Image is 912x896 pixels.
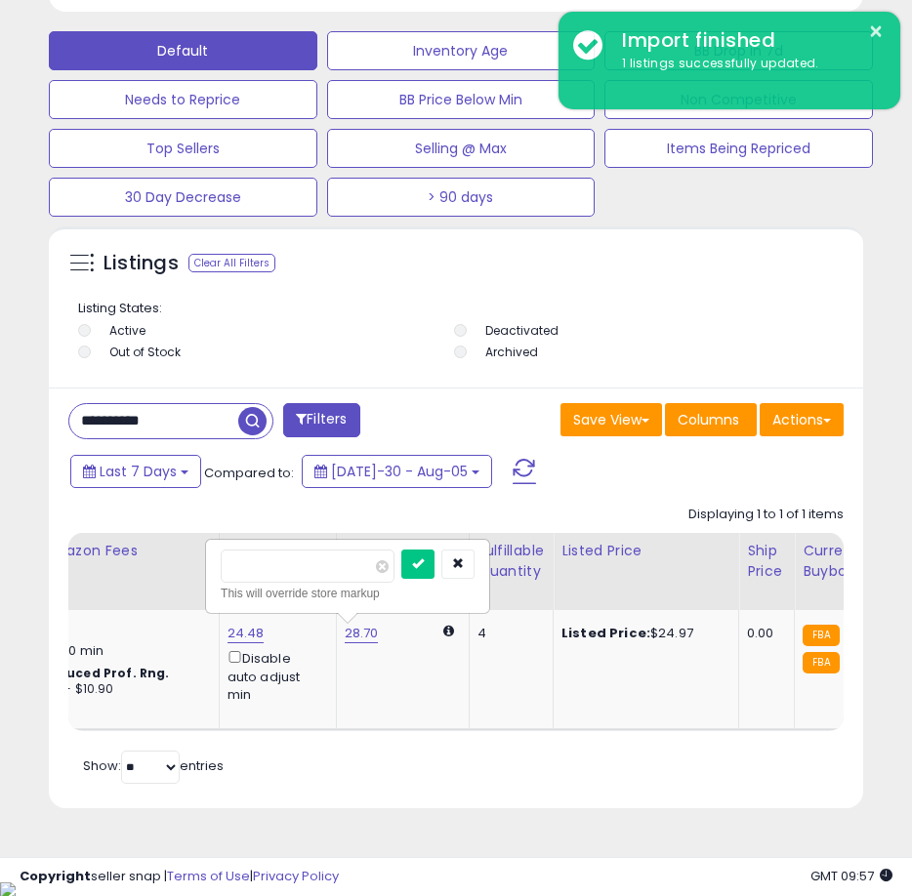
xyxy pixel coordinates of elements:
button: Save View [560,403,662,436]
b: Reduced Prof. Rng. [42,665,170,681]
div: $10 - $10.90 [42,681,204,698]
strong: Copyright [20,867,91,885]
div: This will override store markup [221,584,475,603]
div: Ship Price [747,541,786,582]
button: × [868,20,884,44]
div: Clear All Filters [188,254,275,272]
div: 0.00 [747,625,779,642]
div: Listed Price [561,541,730,561]
a: 24.48 [228,624,265,643]
button: Top Sellers [49,129,317,168]
div: Fulfillable Quantity [477,541,545,582]
label: Archived [485,344,538,360]
button: Items Being Repriced [604,129,873,168]
button: Selling @ Max [327,129,596,168]
a: 28.70 [345,624,379,643]
a: Privacy Policy [253,867,339,885]
div: Disable auto adjust min [228,647,321,704]
button: Filters [283,403,359,437]
button: Columns [665,403,757,436]
div: seller snap | | [20,868,339,886]
span: Show: entries [83,756,224,775]
button: Actions [760,403,844,436]
div: Amazon Fees [42,541,211,561]
div: 15% [42,625,204,642]
span: Columns [678,410,739,429]
div: Displaying 1 to 1 of 1 items [688,506,844,524]
button: Last 7 Days [70,455,201,488]
div: $0.30 min [42,642,204,660]
a: Terms of Use [167,867,250,885]
div: Import finished [607,26,886,55]
span: Compared to: [204,464,294,482]
h5: Listings [104,250,179,277]
small: FBA [803,625,839,646]
span: 2025-08-13 09:57 GMT [810,867,892,885]
div: Current Buybox Price [803,541,903,582]
button: [DATE]-30 - Aug-05 [302,455,492,488]
p: Listing States: [78,300,839,318]
button: Needs to Reprice [49,80,317,119]
label: Active [109,322,145,339]
button: > 90 days [327,178,596,217]
div: $24.97 [561,625,724,642]
button: 30 Day Decrease [49,178,317,217]
small: FBA [803,652,839,673]
div: 4 [477,625,538,642]
span: Last 7 Days [100,462,177,481]
b: Listed Price: [561,624,650,642]
label: Deactivated [485,322,559,339]
div: 1 listings successfully updated. [607,55,886,73]
button: BB Price Below Min [327,80,596,119]
label: Out of Stock [109,344,181,360]
button: Default [49,31,317,70]
span: [DATE]-30 - Aug-05 [331,462,468,481]
button: Inventory Age [327,31,596,70]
